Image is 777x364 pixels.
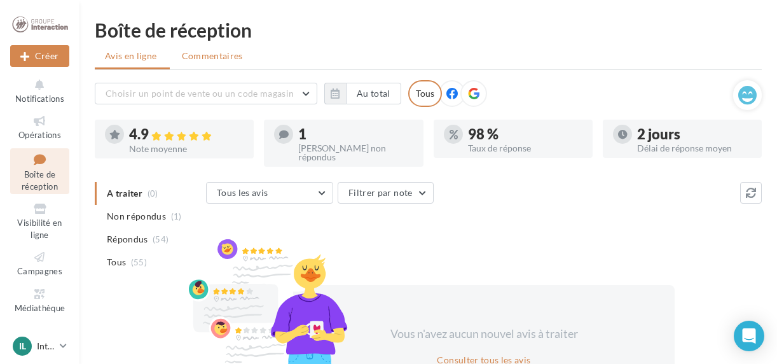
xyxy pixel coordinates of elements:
[338,182,434,204] button: Filtrer par note
[95,20,762,39] div: Boîte de réception
[637,127,752,141] div: 2 jours
[10,111,69,143] a: Opérations
[10,284,69,316] a: Médiathèque
[107,256,126,269] span: Tous
[206,182,333,204] button: Tous les avis
[129,127,244,142] div: 4.9
[298,127,413,141] div: 1
[15,94,64,104] span: Notifications
[408,80,442,107] div: Tous
[468,127,582,141] div: 98 %
[15,303,65,313] span: Médiathèque
[37,340,55,353] p: Interaction LOUDUN
[18,130,61,140] span: Opérations
[95,83,317,104] button: Choisir un point de vente ou un code magasin
[171,211,182,221] span: (1)
[734,321,764,351] div: Open Intercom Messenger
[131,257,147,267] span: (55)
[182,50,243,62] span: Commentaires
[637,144,752,153] div: Délai de réponse moyen
[19,340,26,353] span: IL
[106,88,294,99] span: Choisir un point de vente ou un code magasin
[298,144,413,162] div: [PERSON_NAME] non répondus
[324,83,401,104] button: Au total
[107,233,148,246] span: Répondus
[468,144,582,153] div: Taux de réponse
[346,83,401,104] button: Au total
[153,234,168,244] span: (54)
[375,326,593,342] div: Vous n'avez aucun nouvel avis à traiter
[10,45,69,67] button: Créer
[17,266,62,276] span: Campagnes
[10,75,69,106] button: Notifications
[10,321,69,352] a: Calendrier
[10,248,69,279] a: Campagnes
[17,218,62,240] span: Visibilité en ligne
[22,169,58,192] span: Boîte de réception
[10,148,69,195] a: Boîte de réception
[107,210,166,223] span: Non répondus
[10,334,69,358] a: IL Interaction LOUDUN
[10,199,69,242] a: Visibilité en ligne
[10,45,69,67] div: Nouvelle campagne
[217,187,268,198] span: Tous les avis
[129,144,244,153] div: Note moyenne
